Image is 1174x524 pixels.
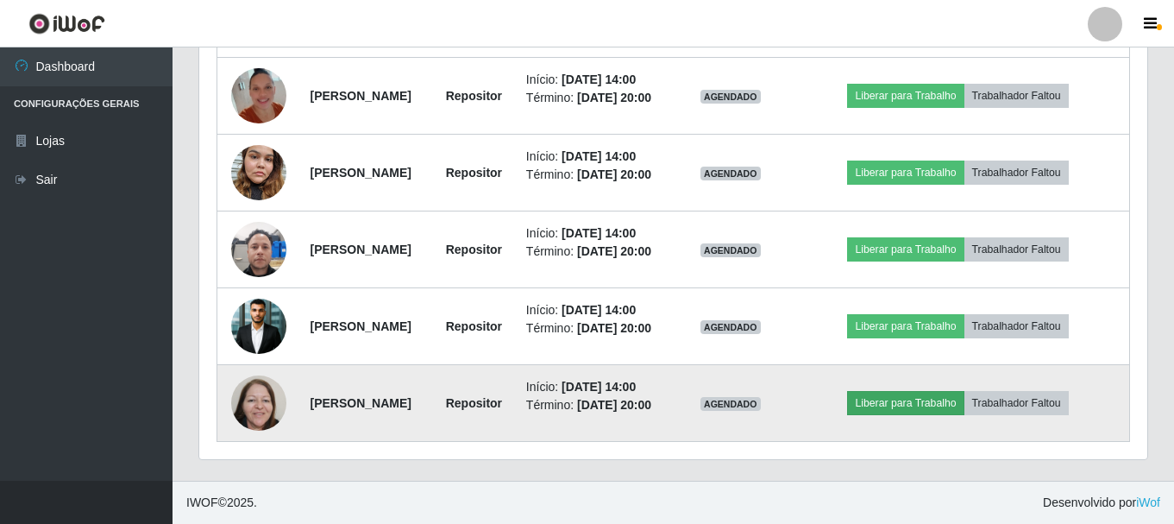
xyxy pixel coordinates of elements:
[28,13,105,35] img: CoreUI Logo
[526,243,664,261] li: Término:
[964,314,1069,338] button: Trabalhador Faltou
[847,84,964,108] button: Liberar para Trabalho
[1043,494,1160,512] span: Desenvolvido por
[577,91,651,104] time: [DATE] 20:00
[446,89,502,103] strong: Repositor
[577,321,651,335] time: [DATE] 20:00
[310,396,411,410] strong: [PERSON_NAME]
[231,136,286,209] img: 1756311353314.jpeg
[526,396,664,414] li: Término:
[562,303,636,317] time: [DATE] 14:00
[526,71,664,89] li: Início:
[526,301,664,319] li: Início:
[186,496,218,509] span: IWOF
[526,319,664,338] li: Término:
[310,89,411,103] strong: [PERSON_NAME]
[526,148,664,166] li: Início:
[577,398,651,412] time: [DATE] 20:00
[964,161,1069,185] button: Trabalhador Faltou
[562,380,636,394] time: [DATE] 14:00
[526,89,664,107] li: Término:
[700,243,761,257] span: AGENDADO
[562,73,636,86] time: [DATE] 14:00
[1136,496,1160,509] a: iWof
[964,391,1069,415] button: Trabalhador Faltou
[700,320,761,334] span: AGENDADO
[526,378,664,396] li: Início:
[700,167,761,180] span: AGENDADO
[310,243,411,256] strong: [PERSON_NAME]
[847,314,964,338] button: Liberar para Trabalho
[310,166,411,180] strong: [PERSON_NAME]
[446,243,502,256] strong: Repositor
[700,397,761,411] span: AGENDADO
[446,166,502,180] strong: Repositor
[847,161,964,185] button: Liberar para Trabalho
[577,167,651,181] time: [DATE] 20:00
[526,224,664,243] li: Início:
[186,494,257,512] span: © 2025 .
[446,319,502,333] strong: Repositor
[310,319,411,333] strong: [PERSON_NAME]
[231,212,286,286] img: 1756647806574.jpeg
[577,244,651,258] time: [DATE] 20:00
[231,47,286,145] img: 1755553996124.jpeg
[700,90,761,104] span: AGENDADO
[231,354,286,452] img: 1757629806308.jpeg
[964,84,1069,108] button: Trabalhador Faltou
[446,396,502,410] strong: Repositor
[526,166,664,184] li: Término:
[847,391,964,415] button: Liberar para Trabalho
[847,237,964,262] button: Liberar para Trabalho
[562,226,636,240] time: [DATE] 14:00
[964,237,1069,262] button: Trabalhador Faltou
[562,149,636,163] time: [DATE] 14:00
[231,285,286,368] img: 1757210269683.jpeg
